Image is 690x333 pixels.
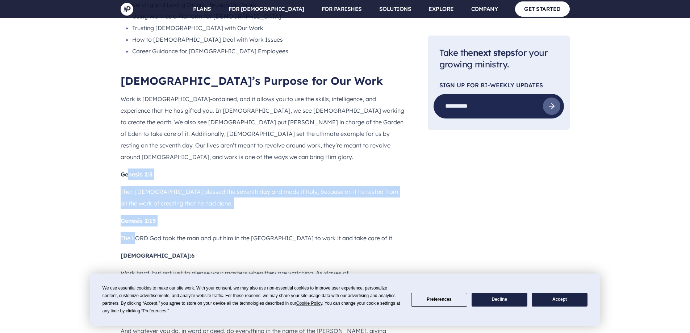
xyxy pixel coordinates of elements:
[132,45,405,57] li: Career Guidance for [DEMOGRAPHIC_DATA] Employees
[439,47,548,70] span: Take the for your growing ministry.
[121,252,195,259] b: [DEMOGRAPHIC_DATA]:6
[473,47,515,58] span: next steps
[121,171,152,178] b: Genesis 2:3
[121,232,405,244] p: The LORD God took the man and put him in the [GEOGRAPHIC_DATA] to work it and take care of it.
[439,83,558,88] p: Sign Up For Bi-Weekly Updates
[90,274,600,326] div: Cookie Consent Prompt
[472,293,527,307] button: Decline
[121,217,156,224] b: Genesis 2:15
[132,34,405,45] li: How to [DEMOGRAPHIC_DATA] Deal with Work Issues
[296,301,322,306] span: Cookie Policy
[121,74,405,87] h2: [DEMOGRAPHIC_DATA]’s Purpose for Our Work
[121,93,405,163] p: Work is [DEMOGRAPHIC_DATA]-ordained, and it allows you to use the skills, intelligence, and exper...
[121,267,405,290] p: Work hard, but not just to please your masters when they are watching. As slaves of [DEMOGRAPHIC_...
[143,308,166,313] span: Preferences
[132,22,405,34] li: Trusting [DEMOGRAPHIC_DATA] with Our Work
[411,293,467,307] button: Preferences
[532,293,587,307] button: Accept
[121,186,405,209] p: Then [DEMOGRAPHIC_DATA] blessed the seventh day and made it holy, because on it he rested from al...
[515,1,570,16] a: GET STARTED
[103,284,402,315] div: We use essential cookies to make our site work. With your consent, we may also use non-essential ...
